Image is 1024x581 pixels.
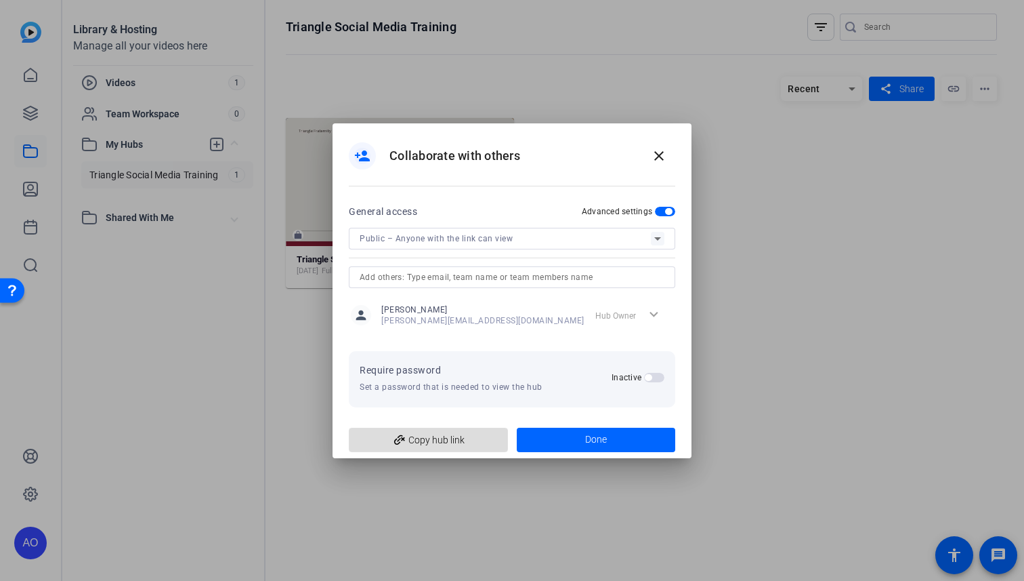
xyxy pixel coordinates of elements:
p: Set a password that is needed to view the hub [360,382,542,393]
span: Public – Anyone with the link can view [360,234,513,243]
h2: Advanced settings [582,206,652,217]
input: Add others: Type email, team name or team members name [360,269,664,285]
h2: Require password [360,362,542,378]
h1: Collaborate with others [389,148,520,164]
span: [PERSON_NAME] [381,304,584,315]
span: [PERSON_NAME][EMAIL_ADDRESS][DOMAIN_NAME] [381,315,584,326]
span: Done [585,433,607,447]
mat-icon: person_add [354,148,370,164]
h2: General access [349,203,417,220]
h2: Inactive [612,372,641,383]
mat-icon: add_link [389,429,412,452]
mat-icon: person [351,305,371,325]
button: Done [517,428,676,452]
mat-icon: close [651,148,667,164]
span: Copy hub link [360,427,497,453]
button: Copy hub link [349,428,508,452]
